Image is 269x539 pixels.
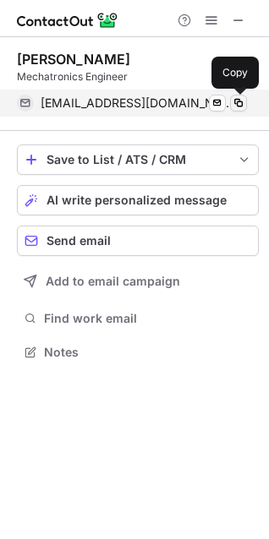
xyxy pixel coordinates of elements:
[17,69,259,84] div: Mechatronics Engineer
[47,193,227,207] span: AI write personalized message
[46,275,180,288] span: Add to email campaign
[17,10,118,30] img: ContactOut v5.3.10
[17,266,259,297] button: Add to email campaign
[17,185,259,215] button: AI write personalized message
[47,234,111,248] span: Send email
[17,144,259,175] button: save-profile-one-click
[17,51,130,68] div: [PERSON_NAME]
[47,153,229,166] div: Save to List / ATS / CRM
[41,95,234,111] span: [EMAIL_ADDRESS][DOMAIN_NAME]
[44,311,252,326] span: Find work email
[17,307,259,330] button: Find work email
[44,345,252,360] span: Notes
[17,340,259,364] button: Notes
[17,226,259,256] button: Send email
